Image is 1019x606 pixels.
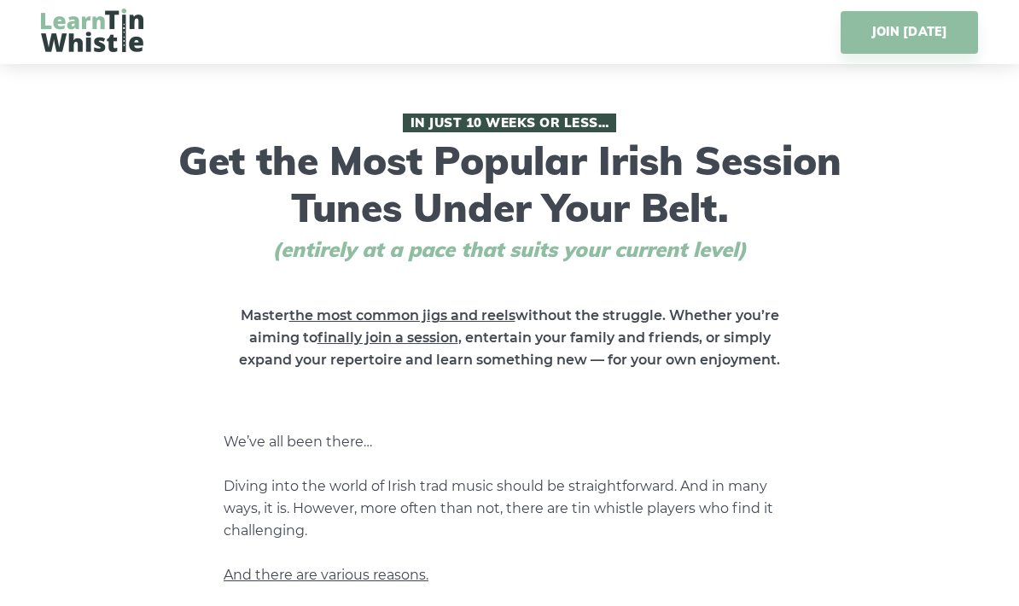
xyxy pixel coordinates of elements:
img: LearnTinWhistle.com [41,9,143,52]
span: finally join a session [317,329,458,346]
span: the most common jigs and reels [289,307,515,323]
strong: Master without the struggle. Whether you’re aiming to , entertain your family and friends, or sim... [239,307,780,368]
a: JOIN [DATE] [841,11,978,54]
h1: Get the Most Popular Irish Session Tunes Under Your Belt. [172,114,847,262]
span: And there are various reasons. [224,567,428,583]
span: (entirely at a pace that suits your current level) [241,237,778,262]
span: In Just 10 Weeks or Less… [403,114,616,132]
